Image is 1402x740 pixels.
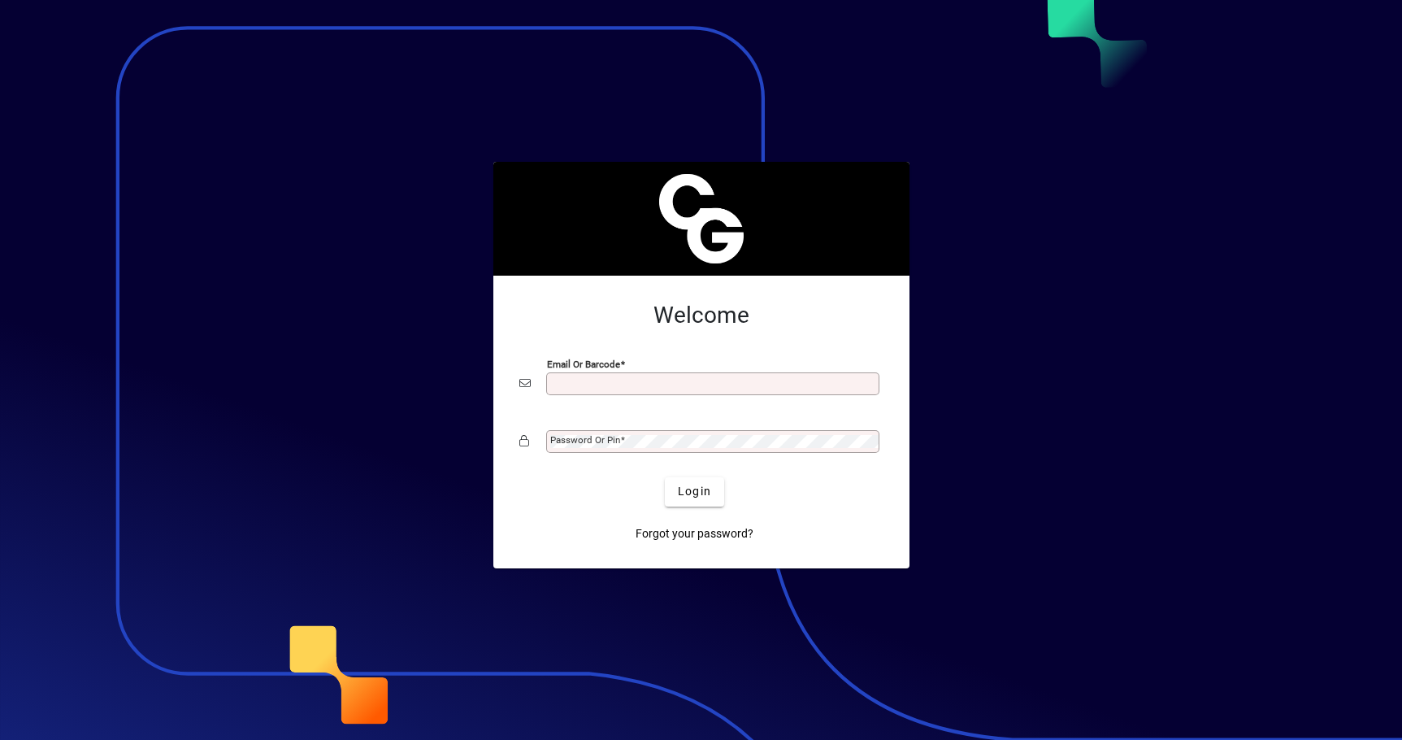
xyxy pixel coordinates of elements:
span: Login [678,483,711,500]
h2: Welcome [519,302,883,329]
mat-label: Password or Pin [550,434,620,446]
a: Forgot your password? [629,520,760,549]
button: Login [665,477,724,507]
span: Forgot your password? [636,525,753,542]
mat-label: Email or Barcode [547,358,620,369]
